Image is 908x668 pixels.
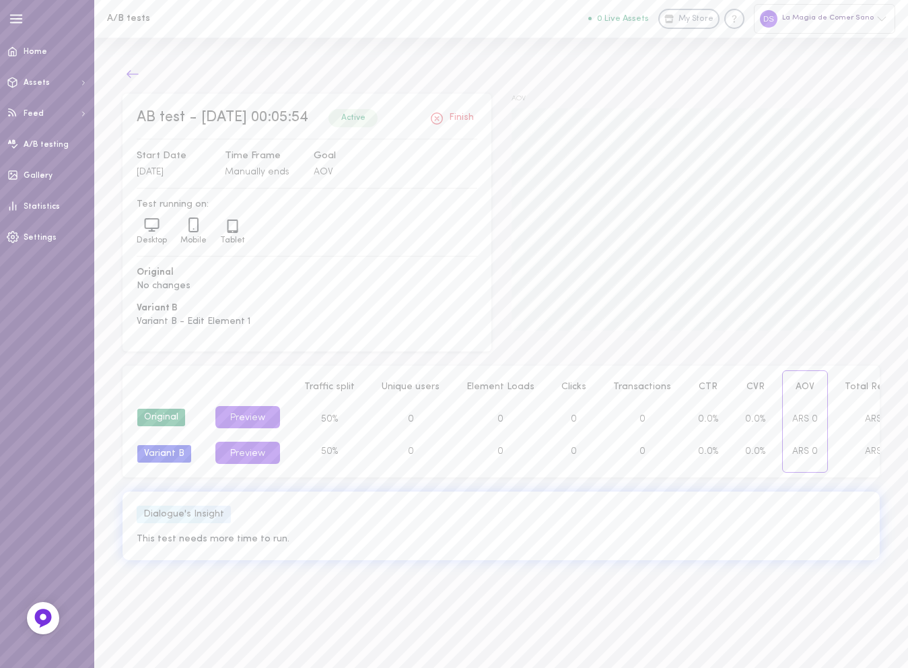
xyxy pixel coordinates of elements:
[24,141,69,149] span: A/B testing
[698,446,718,457] span: 0.0%
[304,382,355,392] span: Traffic split
[588,14,658,24] a: 0 Live Assets
[215,406,280,428] button: Preview
[497,446,503,457] span: 0
[639,446,645,457] span: 0
[698,414,718,424] span: 0.0%
[746,382,765,392] span: CVR
[33,608,53,628] img: Feedback Button
[745,446,765,457] span: 0.0%
[724,9,744,29] div: Knowledge center
[137,533,866,546] span: This test needs more time to run.
[466,382,534,392] span: Element Loads
[328,109,378,127] div: Active
[796,382,814,392] span: AOV
[497,414,503,424] span: 0
[24,79,50,87] span: Assets
[408,414,414,424] span: 0
[745,414,765,424] span: 0.0%
[613,382,671,392] span: Transactions
[382,382,440,392] span: Unique users
[426,108,477,129] button: Finish
[137,302,477,315] span: Variant B
[225,149,300,164] span: Time Frame
[408,446,414,457] span: 0
[792,446,818,457] span: ARS 0
[137,149,211,164] span: Start Date
[137,110,308,125] span: AB test - [DATE] 00:05:54
[571,446,577,457] span: 0
[639,414,645,424] span: 0
[107,13,329,24] h1: A/B tests
[754,4,895,33] div: La Magia de Comer Sano
[215,442,280,464] button: Preview
[588,14,649,23] button: 0 Live Assets
[571,414,577,424] span: 0
[678,13,713,26] span: My Store
[137,409,185,426] div: Original
[24,172,53,180] span: Gallery
[24,234,57,242] span: Settings
[220,236,244,244] span: Tablet
[24,203,60,211] span: Statistics
[792,414,818,424] span: ARS 0
[24,110,44,118] span: Feed
[314,167,333,177] span: AOV
[512,94,880,104] span: AOV
[137,315,477,329] span: Variant B - Edit Element 1
[321,414,338,424] span: 50%
[180,236,207,244] span: Mobile
[658,9,720,29] a: My Store
[137,506,231,523] div: Dialogue's Insight
[24,48,47,56] span: Home
[137,445,191,463] div: Variant B
[865,414,890,424] span: ARS 0
[699,382,718,392] span: CTR
[137,279,477,293] span: No changes
[561,382,586,392] span: Clicks
[137,236,167,244] span: Desktop
[137,266,477,279] span: Original
[137,167,164,177] span: [DATE]
[865,446,890,457] span: ARS 0
[314,149,388,164] span: Goal
[225,167,289,177] span: Manually ends
[137,198,477,211] span: Test running on:
[321,446,338,457] span: 50%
